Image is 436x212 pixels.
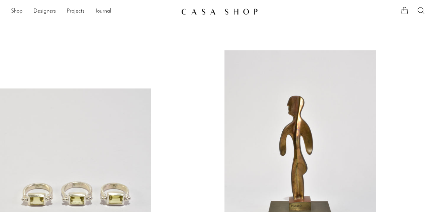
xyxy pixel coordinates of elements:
[11,7,22,16] a: Shop
[67,7,84,16] a: Projects
[11,6,176,17] nav: Desktop navigation
[95,7,111,16] a: Journal
[33,7,56,16] a: Designers
[11,6,176,17] ul: NEW HEADER MENU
